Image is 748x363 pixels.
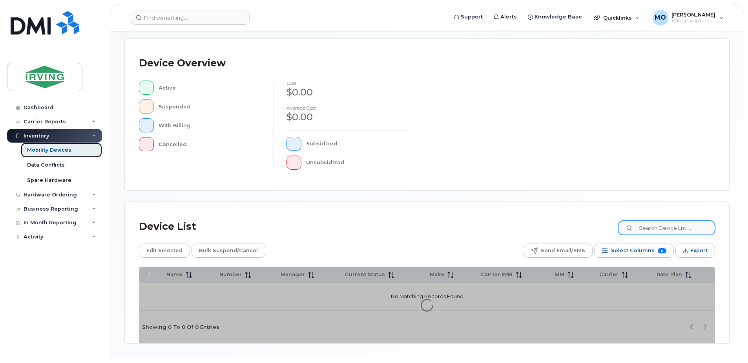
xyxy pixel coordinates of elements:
[139,53,226,73] div: Device Overview
[655,13,666,22] span: MO
[139,244,190,258] button: Edit Selected
[286,81,408,86] h4: cost
[588,10,646,26] div: Quicklinks
[286,105,408,110] h4: Average cost
[524,244,593,258] button: Send Email/SMS
[658,248,666,253] span: 11
[671,11,715,18] span: [PERSON_NAME]
[146,245,182,257] span: Edit Selected
[159,137,261,151] div: Cancelled
[199,245,258,257] span: Bulk Suspend/Cancel
[461,13,483,21] span: Support
[131,11,250,25] input: Find something...
[618,221,715,235] input: Search Device List ...
[541,245,585,257] span: Send Email/SMS
[159,81,261,95] div: Active
[603,15,632,21] span: Quicklinks
[286,86,408,99] div: $0.00
[522,9,587,25] a: Knowledge Base
[594,244,674,258] button: Select Columns 11
[690,245,708,257] span: Export
[159,118,261,132] div: With Billing
[306,137,409,151] div: Subsidized
[647,10,729,26] div: Mark O'Connell
[535,13,582,21] span: Knowledge Base
[139,216,196,237] div: Device List
[675,244,715,258] button: Export
[671,18,715,24] span: Wireless Admin
[159,99,261,114] div: Suspended
[488,9,522,25] a: Alerts
[306,156,409,170] div: Unsubsidized
[286,110,408,124] div: $0.00
[449,9,488,25] a: Support
[192,244,265,258] button: Bulk Suspend/Cancel
[500,13,517,21] span: Alerts
[611,245,655,257] span: Select Columns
